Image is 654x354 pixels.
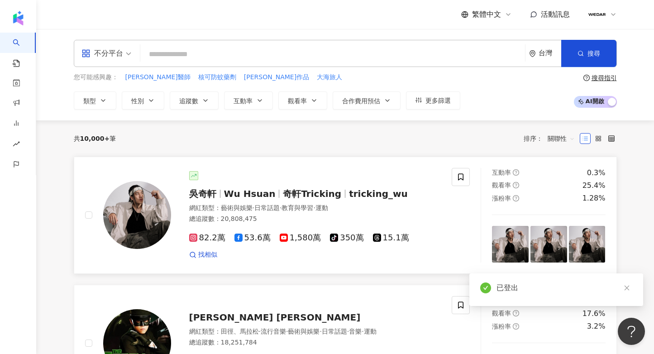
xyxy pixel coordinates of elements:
[618,318,645,345] iframe: Help Scout Beacon - Open
[582,309,606,319] div: 17.6%
[13,135,20,155] span: rise
[624,285,630,291] span: close
[234,97,253,105] span: 互動率
[582,193,606,203] div: 1.28%
[364,328,377,335] span: 運動
[583,75,590,81] span: question-circle
[189,327,441,336] div: 網紅類型 ：
[588,6,606,23] img: 07016.png
[492,323,511,330] span: 漲粉率
[189,233,225,243] span: 82.2萬
[122,91,164,110] button: 性別
[103,181,171,249] img: KOL Avatar
[513,310,519,316] span: question-circle
[81,46,123,61] div: 不分平台
[221,328,259,335] span: 田徑、馬拉松
[74,91,116,110] button: 類型
[587,50,600,57] span: 搜尋
[513,323,519,330] span: question-circle
[330,233,363,243] span: 350萬
[472,10,501,19] span: 繁體中文
[582,181,606,191] div: 25.4%
[333,91,401,110] button: 合作費用預估
[317,73,342,82] span: 大海旅人
[587,321,606,331] div: 3.2%
[198,73,236,82] span: 核可防蚊藥劑
[347,328,349,335] span: ·
[198,250,217,259] span: 找相似
[253,204,254,211] span: ·
[492,310,511,317] span: 觀看率
[74,135,116,142] div: 共 筆
[11,11,25,25] img: logo icon
[316,72,343,82] button: 大海旅人
[349,328,362,335] span: 音樂
[189,250,217,259] a: 找相似
[13,33,31,68] a: search
[288,97,307,105] span: 觀看率
[513,195,519,201] span: question-circle
[286,328,288,335] span: ·
[425,97,451,104] span: 更多篩選
[81,49,91,58] span: appstore
[548,131,575,146] span: 關聯性
[189,338,441,347] div: 總追蹤數 ： 18,251,784
[198,72,237,82] button: 核可防蚊藥劑
[83,97,96,105] span: 類型
[530,226,567,263] img: post-image
[244,73,309,82] span: [PERSON_NAME]作品
[320,328,321,335] span: ·
[221,204,253,211] span: 藝術與娛樂
[189,312,361,323] span: [PERSON_NAME] [PERSON_NAME]
[288,328,320,335] span: 藝術與娛樂
[283,188,341,199] span: 奇軒Tricking
[587,168,606,178] div: 0.3%
[179,97,198,105] span: 追蹤數
[282,204,313,211] span: 教育與學習
[280,204,282,211] span: ·
[224,91,273,110] button: 互動率
[189,188,216,199] span: 吳奇軒
[496,282,632,293] div: 已登出
[513,169,519,176] span: question-circle
[492,182,511,189] span: 觀看率
[234,233,271,243] span: 53.6萬
[362,328,363,335] span: ·
[261,328,286,335] span: 流行音樂
[342,97,380,105] span: 合作費用預估
[569,226,606,263] img: post-image
[243,72,310,82] button: [PERSON_NAME]作品
[259,328,261,335] span: ·
[480,282,491,293] span: check-circle
[189,204,441,213] div: 網紅類型 ：
[125,72,191,82] button: [PERSON_NAME]醫師
[313,204,315,211] span: ·
[539,49,561,57] div: 台灣
[278,91,327,110] button: 觀看率
[373,233,409,243] span: 15.1萬
[349,188,408,199] span: tricking_wu
[513,182,519,188] span: question-circle
[224,188,276,199] span: Wu Hsuan
[170,91,219,110] button: 追蹤數
[131,97,144,105] span: 性別
[561,40,616,67] button: 搜尋
[280,233,321,243] span: 1,580萬
[524,131,580,146] div: 排序：
[189,215,441,224] div: 總追蹤數 ： 20,808,475
[492,169,511,176] span: 互動率
[80,135,110,142] span: 10,000+
[322,328,347,335] span: 日常話題
[592,74,617,81] div: 搜尋指引
[529,50,536,57] span: environment
[74,157,617,274] a: KOL Avatar吳奇軒Wu Hsuan奇軒Trickingtricking_wu網紅類型：藝術與娛樂·日常話題·教育與學習·運動總追蹤數：20,808,47582.2萬53.6萬1,580萬...
[492,226,529,263] img: post-image
[541,10,570,19] span: 活動訊息
[492,195,511,202] span: 漲粉率
[74,73,118,82] span: 您可能感興趣：
[125,73,191,82] span: [PERSON_NAME]醫師
[254,204,280,211] span: 日常話題
[406,91,460,110] button: 更多篩選
[315,204,328,211] span: 運動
